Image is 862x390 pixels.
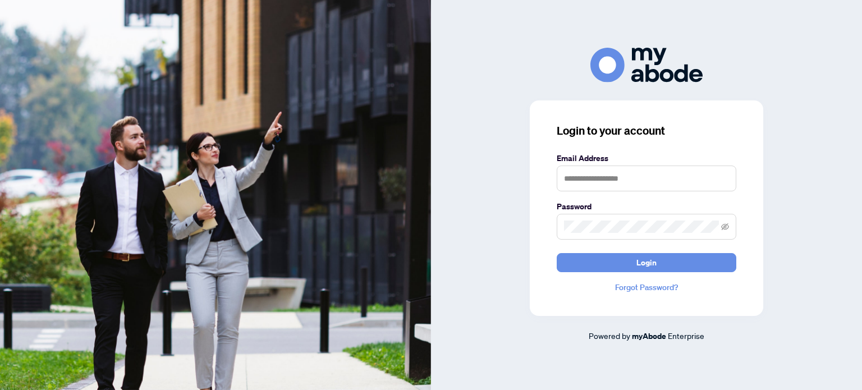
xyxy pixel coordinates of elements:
[557,152,736,164] label: Email Address
[589,331,630,341] span: Powered by
[636,254,657,272] span: Login
[590,48,703,82] img: ma-logo
[721,223,729,231] span: eye-invisible
[557,123,736,139] h3: Login to your account
[632,330,666,342] a: myAbode
[668,331,704,341] span: Enterprise
[557,281,736,293] a: Forgot Password?
[557,200,736,213] label: Password
[557,253,736,272] button: Login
